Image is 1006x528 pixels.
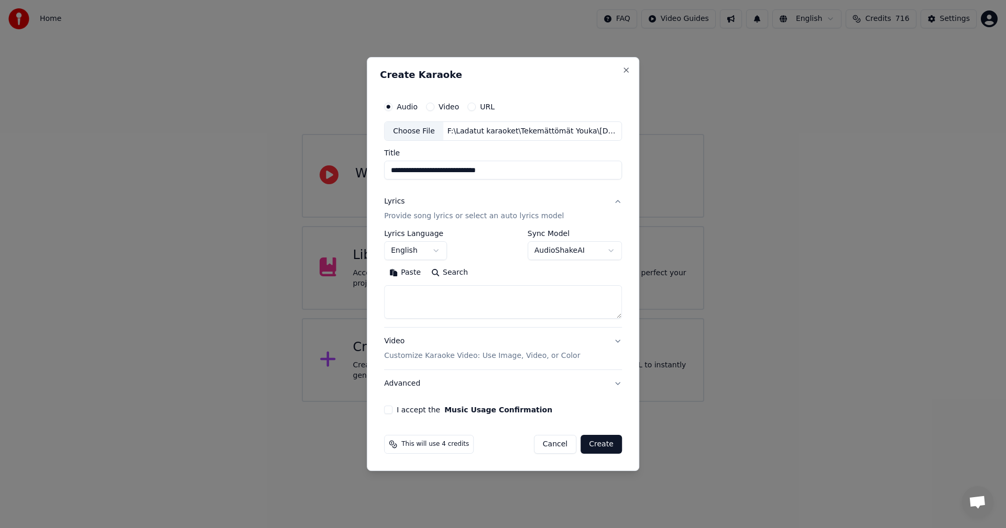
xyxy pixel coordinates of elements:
[384,150,622,157] label: Title
[384,336,580,362] div: Video
[534,435,576,454] button: Cancel
[384,188,622,230] button: LyricsProvide song lyrics or select an auto lyrics model
[439,103,459,110] label: Video
[384,328,622,370] button: VideoCustomize Karaoke Video: Use Image, Video, or Color
[384,370,622,397] button: Advanced
[581,435,622,454] button: Create
[384,265,426,282] button: Paste
[384,351,580,361] p: Customize Karaoke Video: Use Image, Video, or Color
[397,406,552,413] label: I accept the
[384,230,622,328] div: LyricsProvide song lyrics or select an auto lyrics model
[480,103,495,110] label: URL
[380,70,626,80] h2: Create Karaoke
[426,265,473,282] button: Search
[384,230,447,238] label: Lyrics Language
[444,406,552,413] button: I accept the
[385,122,443,141] div: Choose File
[401,440,469,448] span: This will use 4 credits
[397,103,418,110] label: Audio
[443,126,621,137] div: F:\Ladatut karaoket\Tekemättömät Youka\[DEMOGRAPHIC_DATA] naislaulajia\Kertokaa se hänelle [PERSO...
[528,230,622,238] label: Sync Model
[384,197,404,207] div: Lyrics
[384,211,564,222] p: Provide song lyrics or select an auto lyrics model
